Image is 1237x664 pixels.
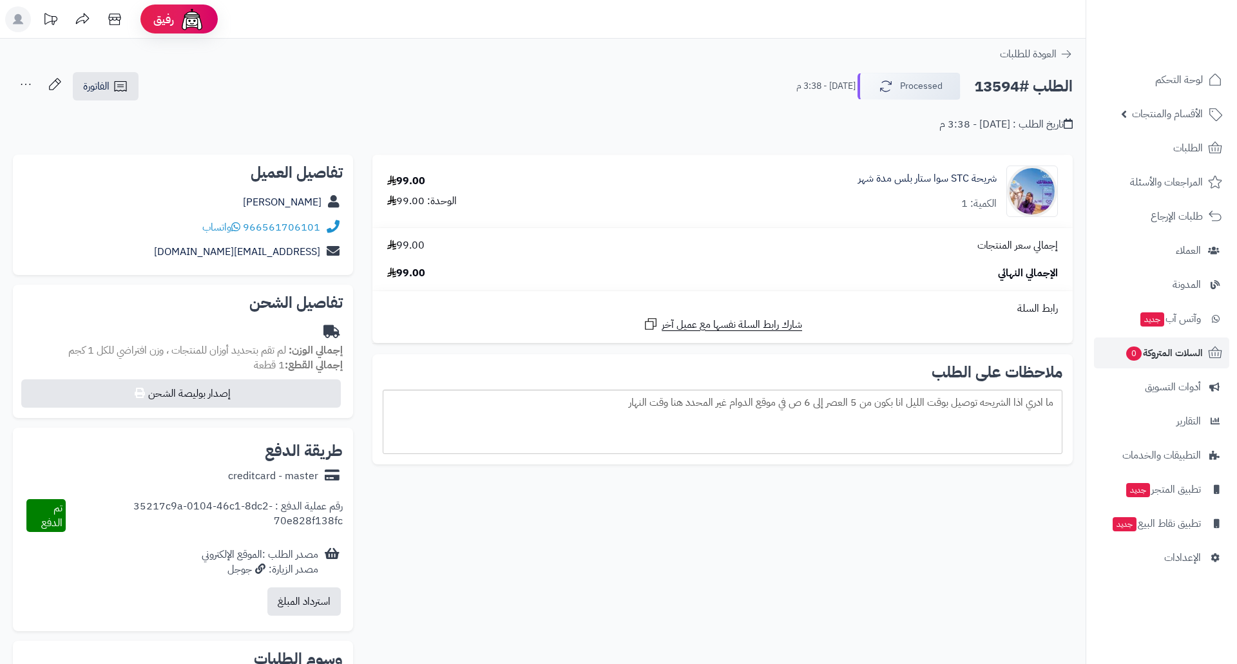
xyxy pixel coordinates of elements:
[1122,446,1201,464] span: التطبيقات والخدمات
[1151,207,1203,225] span: طلبات الإرجاع
[1176,412,1201,430] span: التقارير
[1094,303,1229,334] a: وآتس آبجديد
[1094,474,1229,505] a: تطبيق المتجرجديد
[1094,508,1229,539] a: تطبيق نقاط البيعجديد
[1132,105,1203,123] span: الأقسام والمنتجات
[1176,242,1201,260] span: العملاء
[83,79,110,94] span: الفاتورة
[1094,440,1229,471] a: التطبيقات والخدمات
[267,587,341,616] button: استرداد المبلغ
[977,238,1058,253] span: إجمالي سعر المنتجات
[1000,46,1073,62] a: العودة للطلبات
[1094,167,1229,198] a: المراجعات والأسئلة
[387,174,425,189] div: 99.00
[1094,372,1229,403] a: أدوات التسويق
[1113,517,1136,531] span: جديد
[998,266,1058,281] span: الإجمالي النهائي
[285,357,343,373] strong: إجمالي القطع:
[1000,46,1057,62] span: العودة للطلبات
[1145,378,1201,396] span: أدوات التسويق
[289,343,343,358] strong: إجمالي الوزن:
[1139,310,1201,328] span: وآتس آب
[1111,515,1201,533] span: تطبيق نقاط البيع
[1094,406,1229,437] a: التقارير
[1125,344,1203,362] span: السلات المتروكة
[34,6,66,35] a: تحديثات المنصة
[1173,276,1201,294] span: المدونة
[1094,64,1229,95] a: لوحة التحكم
[974,73,1073,100] h2: الطلب #13594
[662,318,802,332] span: شارك رابط السلة نفسها مع عميل آخر
[387,238,425,253] span: 99.00
[202,220,240,235] a: واتساب
[1094,201,1229,232] a: طلبات الإرجاع
[1164,549,1201,567] span: الإعدادات
[1155,71,1203,89] span: لوحة التحكم
[1094,269,1229,300] a: المدونة
[228,469,318,484] div: creditcard - master
[243,194,321,210] a: [PERSON_NAME]
[21,379,341,408] button: إصدار بوليصة الشحن
[1126,483,1150,497] span: جديد
[961,196,997,211] div: الكمية: 1
[1173,139,1203,157] span: الطلبات
[73,72,139,100] a: الفاتورة
[1130,173,1203,191] span: المراجعات والأسئلة
[1094,337,1229,368] a: السلات المتروكة0
[387,266,425,281] span: 99.00
[23,295,343,310] h2: تفاصيل الشحن
[265,443,343,459] h2: طريقة الدفع
[254,357,343,373] small: 1 قطعة
[23,165,343,180] h2: تفاصيل العميل
[383,390,1062,454] div: ما ادري اذا الشريحه توصيل بوقت الليل انا بكون من 5 العصر إلى 6 ص في موقع الدوام غير المحدد هنا وق...
[939,117,1073,132] div: تاريخ الطلب : [DATE] - 3:38 م
[1140,312,1164,327] span: جديد
[154,244,320,260] a: [EMAIL_ADDRESS][DOMAIN_NAME]
[41,500,62,531] span: تم الدفع
[1125,480,1201,498] span: تطبيق المتجر
[66,499,343,533] div: رقم عملية الدفع : 35217c9a-0104-46c1-8dc2-70e828f138fc
[202,547,318,577] div: مصدر الطلب :الموقع الإلكتروني
[858,73,961,100] button: Processed
[858,171,997,186] a: شريحة STC سوا ستار بلس مدة شهر
[68,343,286,358] span: لم تقم بتحديد أوزان للمنتجات ، وزن افتراضي للكل 1 كجم
[1149,36,1225,63] img: logo-2.png
[383,365,1062,380] h2: ملاحظات على الطلب
[243,220,320,235] a: 966561706101
[1126,346,1142,361] span: 0
[1094,542,1229,573] a: الإعدادات
[1094,235,1229,266] a: العملاء
[153,12,174,27] span: رفيق
[387,194,457,209] div: الوحدة: 99.00
[378,301,1068,316] div: رابط السلة
[643,316,802,332] a: شارك رابط السلة نفسها مع عميل آخر
[202,562,318,577] div: مصدر الزيارة: جوجل
[1094,133,1229,164] a: الطلبات
[1007,166,1057,217] img: 1742498773-5971990908436073199-90x90.jpg
[796,80,856,93] small: [DATE] - 3:38 م
[179,6,205,32] img: ai-face.png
